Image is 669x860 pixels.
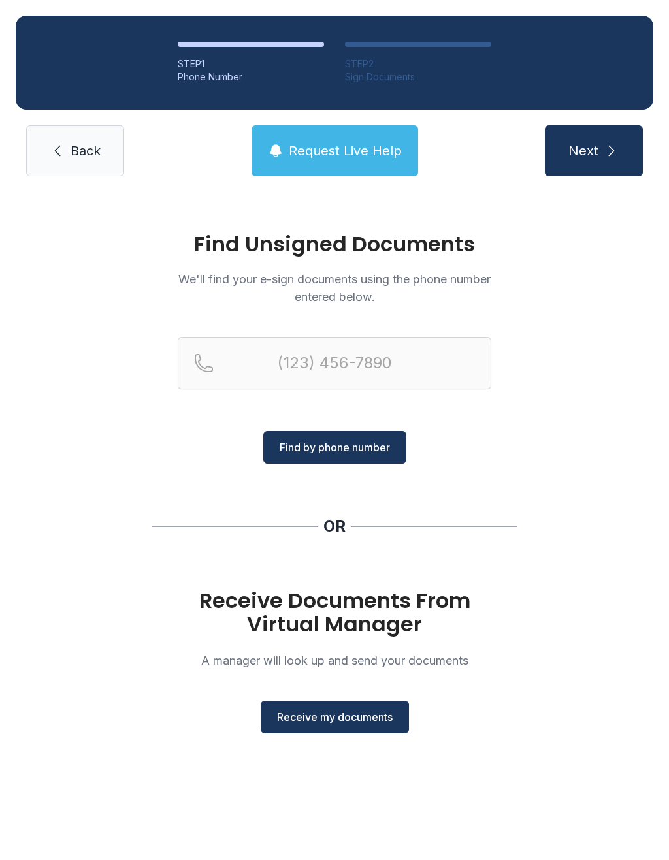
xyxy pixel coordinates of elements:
span: Next [568,142,598,160]
input: Reservation phone number [178,337,491,389]
p: We'll find your e-sign documents using the phone number entered below. [178,270,491,306]
h1: Receive Documents From Virtual Manager [178,589,491,636]
h1: Find Unsigned Documents [178,234,491,255]
p: A manager will look up and send your documents [178,652,491,669]
div: STEP 1 [178,57,324,71]
div: STEP 2 [345,57,491,71]
span: Receive my documents [277,709,393,725]
span: Back [71,142,101,160]
div: OR [323,516,346,537]
span: Request Live Help [289,142,402,160]
div: Phone Number [178,71,324,84]
div: Sign Documents [345,71,491,84]
span: Find by phone number [280,439,390,455]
